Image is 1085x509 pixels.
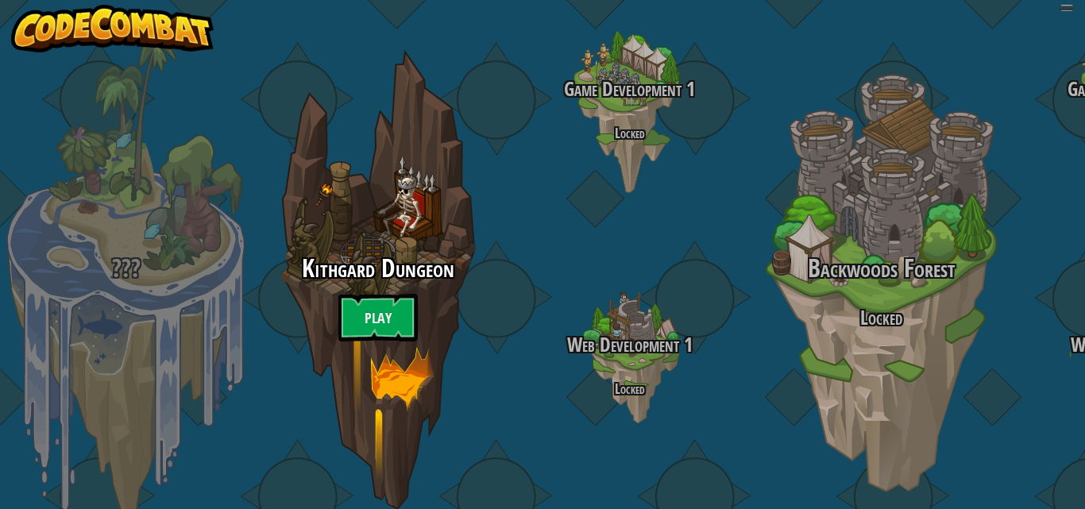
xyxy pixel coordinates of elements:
span: Kithgard Dungeon [302,251,454,285]
h4: Locked [504,381,755,396]
img: CodeCombat - Learn how to code by playing a game [11,5,214,52]
a: Play [338,294,418,341]
span: Backwoods Forest [808,251,956,285]
h3: Locked [755,307,1007,329]
span: Web Development 1 [567,331,693,358]
span: Game Development 1 [564,75,695,102]
button: Adjust volume [1060,5,1074,11]
h4: Locked [504,125,755,141]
